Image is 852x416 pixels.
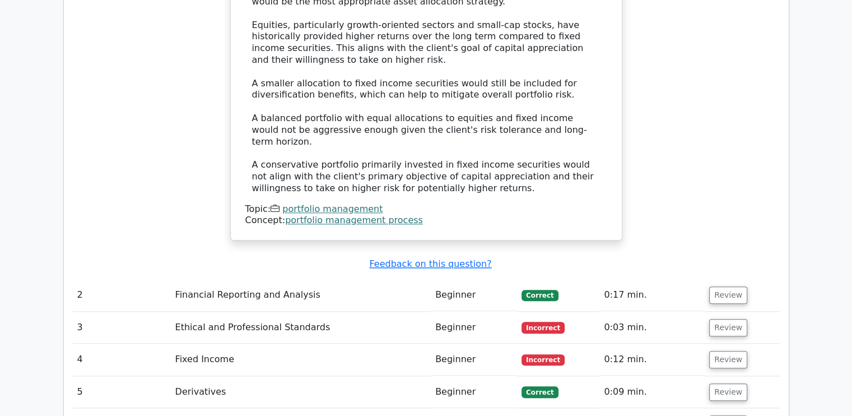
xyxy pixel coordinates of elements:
[599,312,705,344] td: 0:03 min.
[245,204,607,215] div: Topic:
[171,376,431,408] td: Derivatives
[431,376,517,408] td: Beginner
[245,215,607,227] div: Concept:
[599,344,705,376] td: 0:12 min.
[599,279,705,311] td: 0:17 min.
[709,286,747,304] button: Review
[709,383,747,401] button: Review
[171,312,431,344] td: Ethical and Professional Standards
[73,376,171,408] td: 5
[73,312,171,344] td: 3
[709,319,747,336] button: Review
[599,376,705,408] td: 0:09 min.
[431,344,517,376] td: Beginner
[431,312,517,344] td: Beginner
[171,279,431,311] td: Financial Reporting and Analysis
[369,258,491,269] a: Feedback on this question?
[73,279,171,311] td: 2
[285,215,423,225] a: portfolio management process
[709,351,747,368] button: Review
[522,290,558,301] span: Correct
[431,279,517,311] td: Beginner
[282,204,383,214] a: portfolio management
[73,344,171,376] td: 4
[522,354,565,366] span: Incorrect
[522,386,558,397] span: Correct
[522,322,565,333] span: Incorrect
[171,344,431,376] td: Fixed Income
